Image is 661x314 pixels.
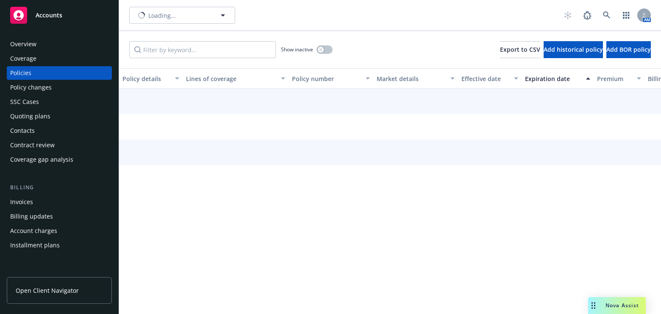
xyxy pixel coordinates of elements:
[7,153,112,166] a: Coverage gap analysis
[292,74,361,83] div: Policy number
[606,45,651,53] span: Add BOR policy
[289,68,373,89] button: Policy number
[458,68,522,89] button: Effective date
[10,224,57,238] div: Account charges
[7,238,112,252] a: Installment plans
[7,81,112,94] a: Policy changes
[579,7,596,24] a: Report a Bug
[377,74,445,83] div: Market details
[10,37,36,51] div: Overview
[605,302,639,309] span: Nova Assist
[148,11,176,20] span: Loading...
[461,74,509,83] div: Effective date
[7,95,112,109] a: SSC Cases
[10,138,55,152] div: Contract review
[183,68,289,89] button: Lines of coverage
[525,74,581,83] div: Expiration date
[588,297,599,314] div: Drag to move
[10,109,50,123] div: Quoting plans
[10,81,52,94] div: Policy changes
[119,68,183,89] button: Policy details
[10,195,33,209] div: Invoices
[544,41,603,58] button: Add historical policy
[7,224,112,238] a: Account charges
[7,269,112,278] div: Tools
[7,66,112,80] a: Policies
[588,297,646,314] button: Nova Assist
[7,138,112,152] a: Contract review
[373,68,458,89] button: Market details
[594,68,644,89] button: Premium
[129,7,235,24] button: Loading...
[7,210,112,223] a: Billing updates
[10,210,53,223] div: Billing updates
[7,195,112,209] a: Invoices
[122,74,170,83] div: Policy details
[7,52,112,65] a: Coverage
[606,41,651,58] button: Add BOR policy
[281,46,313,53] span: Show inactive
[7,109,112,123] a: Quoting plans
[36,12,62,19] span: Accounts
[598,7,615,24] a: Search
[544,45,603,53] span: Add historical policy
[10,95,39,109] div: SSC Cases
[7,3,112,27] a: Accounts
[10,238,60,252] div: Installment plans
[129,41,276,58] input: Filter by keyword...
[522,68,594,89] button: Expiration date
[500,45,540,53] span: Export to CSV
[7,183,112,192] div: Billing
[500,41,540,58] button: Export to CSV
[7,37,112,51] a: Overview
[10,52,36,65] div: Coverage
[186,74,276,83] div: Lines of coverage
[618,7,635,24] a: Switch app
[597,74,632,83] div: Premium
[10,124,35,137] div: Contacts
[559,7,576,24] a: Start snowing
[10,153,73,166] div: Coverage gap analysis
[10,66,31,80] div: Policies
[16,286,79,295] span: Open Client Navigator
[7,124,112,137] a: Contacts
